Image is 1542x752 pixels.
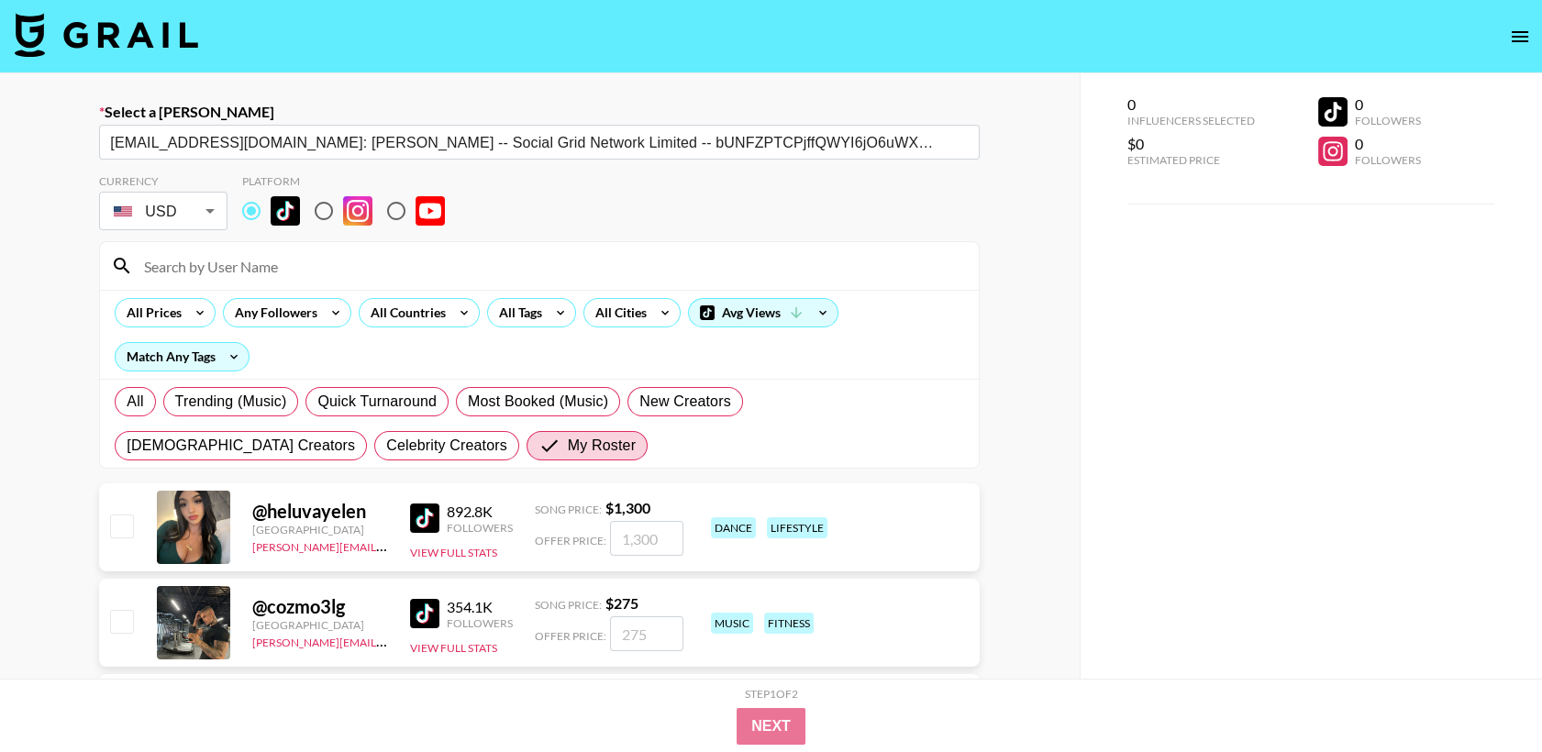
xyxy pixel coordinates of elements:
[535,534,606,547] span: Offer Price:
[711,517,756,538] div: dance
[127,391,143,413] span: All
[468,391,608,413] span: Most Booked (Music)
[1355,153,1421,167] div: Followers
[252,523,388,536] div: [GEOGRAPHIC_DATA]
[252,595,388,618] div: @ cozmo3lg
[488,299,546,326] div: All Tags
[535,598,602,612] span: Song Price:
[99,174,227,188] div: Currency
[689,299,838,326] div: Avg Views
[99,103,980,121] label: Select a [PERSON_NAME]
[317,391,437,413] span: Quick Turnaround
[224,299,321,326] div: Any Followers
[360,299,449,326] div: All Countries
[605,499,650,516] strong: $ 1,300
[610,521,683,556] input: 1,300
[410,546,497,559] button: View Full Stats
[535,503,602,516] span: Song Price:
[447,616,513,630] div: Followers
[764,613,814,634] div: fitness
[127,435,355,457] span: [DEMOGRAPHIC_DATA] Creators
[711,613,753,634] div: music
[116,299,185,326] div: All Prices
[447,598,513,616] div: 354.1K
[103,195,224,227] div: USD
[15,13,198,57] img: Grail Talent
[1355,95,1421,114] div: 0
[1127,153,1255,167] div: Estimated Price
[1355,135,1421,153] div: 0
[175,391,287,413] span: Trending (Music)
[252,536,524,554] a: [PERSON_NAME][EMAIL_ADDRESS][DOMAIN_NAME]
[1502,18,1538,55] button: open drawer
[737,708,805,745] button: Next
[242,174,460,188] div: Platform
[745,687,798,701] div: Step 1 of 2
[584,299,650,326] div: All Cities
[416,196,445,226] img: YouTube
[252,632,524,649] a: [PERSON_NAME][EMAIL_ADDRESS][DOMAIN_NAME]
[133,251,968,281] input: Search by User Name
[447,503,513,521] div: 892.8K
[343,196,372,226] img: Instagram
[410,503,439,533] img: TikTok
[535,629,606,643] span: Offer Price:
[1355,114,1421,127] div: Followers
[610,616,683,651] input: 275
[568,435,636,457] span: My Roster
[252,618,388,632] div: [GEOGRAPHIC_DATA]
[639,391,731,413] span: New Creators
[410,641,497,655] button: View Full Stats
[410,599,439,628] img: TikTok
[447,521,513,535] div: Followers
[1127,135,1255,153] div: $0
[252,500,388,523] div: @ heluvayelen
[271,196,300,226] img: TikTok
[1127,95,1255,114] div: 0
[1127,114,1255,127] div: Influencers Selected
[116,343,249,370] div: Match Any Tags
[767,517,827,538] div: lifestyle
[386,435,507,457] span: Celebrity Creators
[605,594,638,612] strong: $ 275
